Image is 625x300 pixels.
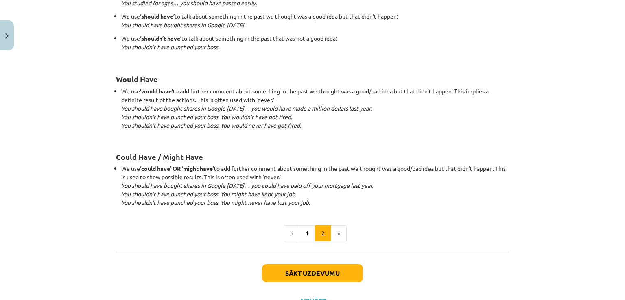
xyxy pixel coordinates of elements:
li: We use to add further comment about something in the past we thought was a good/bad idea but that... [121,164,509,207]
em: You shouldn’t have punched your boss. You might have kept your job. [121,190,296,198]
em: You shouldn’t have punched your boss. [121,43,219,50]
strong: ‘should have’ [140,13,175,20]
button: « [284,225,299,241]
img: icon-close-lesson-0947bae3869378f0d4975bcd49f059093ad1ed9edebbc8119c70593378902aed.svg [5,33,9,39]
strong: ‘would have’ [140,87,173,95]
strong: Could Have / Might Have [116,152,203,161]
button: Sākt uzdevumu [262,264,363,282]
em: You shouldn’t have punched your boss. You wouldn’t have got fired. [121,113,292,120]
em: You shouldn’t have punched your boss. You might never have lost your job. [121,199,310,206]
strong: ‘could have’ OR ‘might have’ [140,165,214,172]
button: 2 [315,225,331,241]
em: You should have bought shares in Google [DATE]… you could have paid off your mortgage last year. [121,182,373,189]
em: You should have bought shares in Google [DATE]… you would have made a million dollars last year. [121,104,372,112]
em: You shouldn’t have punched your boss. You would never have got fired. [121,122,301,129]
strong: Would Have [116,74,158,84]
button: 1 [299,225,315,241]
strong: ‘shouldn’t have’ [140,35,181,42]
li: We use to add further comment about something in the past we thought was a good/bad idea but that... [121,87,509,138]
em: You should have bought shares in Google [DATE]. [121,21,245,28]
p: We use to talk about something in the past we thought was a good idea but that didn’t happen: [121,12,509,29]
nav: Page navigation example [116,225,509,241]
p: We use to talk about something in the past that was not a good idea: [121,34,509,60]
